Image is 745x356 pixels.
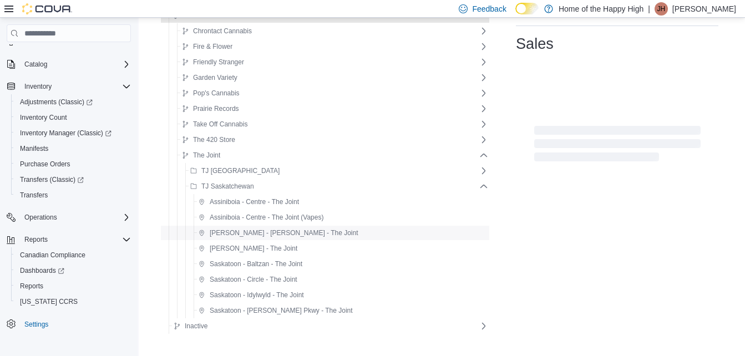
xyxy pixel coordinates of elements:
[210,197,299,206] span: Assiniboia - Centre - The Joint
[672,2,736,16] p: [PERSON_NAME]
[16,157,131,171] span: Purchase Orders
[16,248,131,262] span: Canadian Compliance
[20,282,43,291] span: Reports
[178,24,256,38] button: Chrontact Cannabis
[16,189,52,202] a: Transfers
[193,58,244,67] span: Friendly Stranger
[16,295,131,308] span: Washington CCRS
[16,279,131,293] span: Reports
[24,60,47,69] span: Catalog
[210,228,358,237] span: [PERSON_NAME] - [PERSON_NAME] - The Joint
[16,173,131,186] span: Transfers (Classic)
[20,175,84,184] span: Transfers (Classic)
[20,251,85,260] span: Canadian Compliance
[20,233,131,246] span: Reports
[16,279,48,293] a: Reports
[515,3,539,14] input: Dark Mode
[193,120,247,129] span: Take Off Cannabis
[16,248,90,262] a: Canadian Compliance
[210,260,302,268] span: Saskatoon - Baltzan - The Joint
[648,2,650,16] p: |
[16,264,131,277] span: Dashboards
[11,125,135,141] a: Inventory Manager (Classic)
[2,316,135,332] button: Settings
[11,141,135,156] button: Manifests
[11,187,135,203] button: Transfers
[20,211,62,224] button: Operations
[210,291,304,299] span: Saskatoon - Idylwyld - The Joint
[16,295,82,308] a: [US_STATE] CCRS
[210,244,297,253] span: [PERSON_NAME] - The Joint
[20,191,48,200] span: Transfers
[20,266,64,275] span: Dashboards
[24,235,48,244] span: Reports
[16,142,53,155] a: Manifests
[16,95,97,109] a: Adjustments (Classic)
[20,144,48,153] span: Manifests
[24,320,48,329] span: Settings
[20,233,52,246] button: Reports
[472,3,506,14] span: Feedback
[2,57,135,72] button: Catalog
[2,210,135,225] button: Operations
[193,151,220,160] span: The Joint
[16,157,75,171] a: Purchase Orders
[16,142,131,155] span: Manifests
[11,278,135,294] button: Reports
[210,306,353,315] span: Saskatoon - [PERSON_NAME] Pkwy - The Joint
[534,128,701,164] span: Loading
[178,133,240,146] button: The 420 Store
[193,135,235,144] span: The 420 Store
[194,226,363,240] button: [PERSON_NAME] - [PERSON_NAME] - The Joint
[16,111,72,124] a: Inventory Count
[193,27,252,35] span: Chrontact Cannabis
[11,263,135,278] a: Dashboards
[657,2,666,16] span: JH
[210,213,323,222] span: Assiniboia - Centre - The Joint (Vapes)
[24,213,57,222] span: Operations
[20,80,56,93] button: Inventory
[178,118,252,131] button: Take Off Cannabis
[515,14,516,15] span: Dark Mode
[194,211,328,224] button: Assiniboia - Centre - The Joint (Vapes)
[178,149,225,162] button: The Joint
[16,126,116,140] a: Inventory Manager (Classic)
[16,264,69,277] a: Dashboards
[210,275,297,284] span: Saskatoon - Circle - The Joint
[194,288,308,302] button: Saskatoon - Idylwyld - The Joint
[178,71,242,84] button: Garden Variety
[20,160,70,169] span: Purchase Orders
[193,42,232,51] span: Fire & Flower
[20,80,131,93] span: Inventory
[178,87,244,100] button: Pop's Cannabis
[186,164,284,177] button: TJ [GEOGRAPHIC_DATA]
[20,58,52,71] button: Catalog
[20,318,53,331] a: Settings
[178,40,237,53] button: Fire & Flower
[201,166,280,175] span: TJ [GEOGRAPHIC_DATA]
[16,111,131,124] span: Inventory Count
[201,182,254,191] span: TJ Saskatchewan
[11,110,135,125] button: Inventory Count
[194,257,307,271] button: Saskatoon - Baltzan - The Joint
[16,95,131,109] span: Adjustments (Classic)
[11,247,135,263] button: Canadian Compliance
[24,82,52,91] span: Inventory
[16,189,131,202] span: Transfers
[11,172,135,187] a: Transfers (Classic)
[2,79,135,94] button: Inventory
[20,113,67,122] span: Inventory Count
[194,195,303,208] button: Assiniboia - Centre - The Joint
[178,55,249,69] button: Friendly Stranger
[194,304,357,317] button: Saskatoon - [PERSON_NAME] Pkwy - The Joint
[22,3,72,14] img: Cova
[20,129,112,138] span: Inventory Manager (Classic)
[655,2,668,16] div: Jasper Holtslander
[559,2,643,16] p: Home of the Happy High
[193,89,240,98] span: Pop's Cannabis
[194,242,302,255] button: [PERSON_NAME] - The Joint
[169,319,212,333] button: Inactive
[20,297,78,306] span: [US_STATE] CCRS
[2,232,135,247] button: Reports
[20,98,93,106] span: Adjustments (Classic)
